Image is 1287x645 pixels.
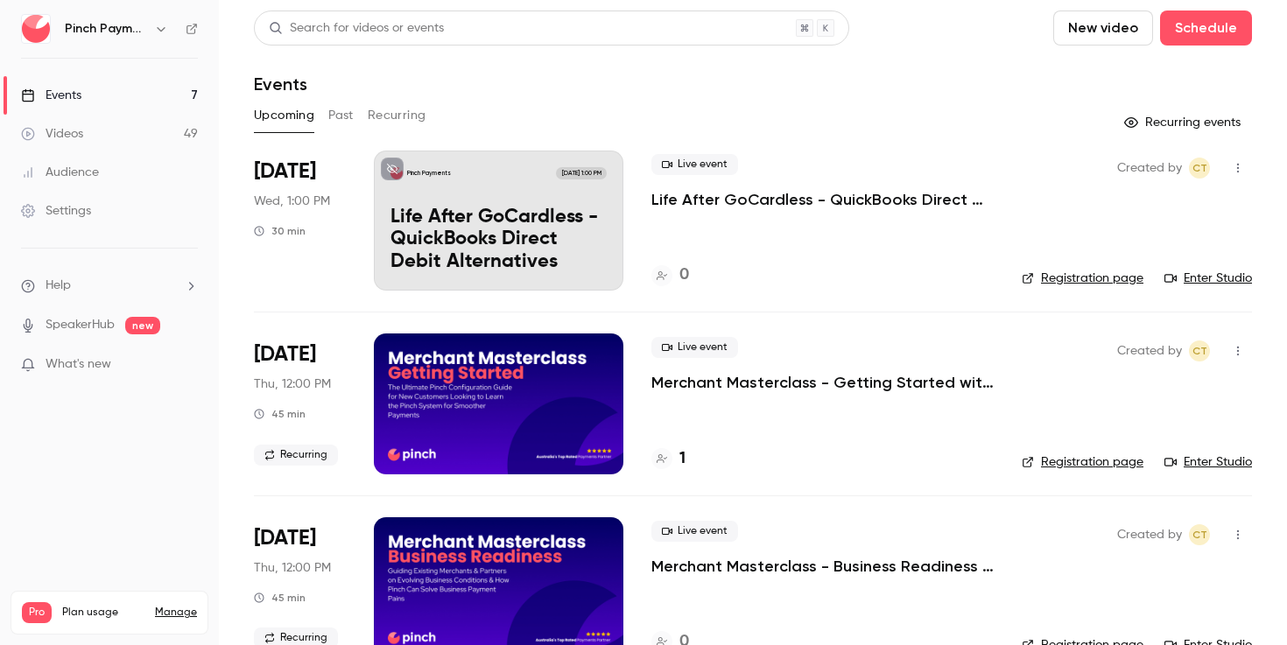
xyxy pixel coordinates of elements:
div: Search for videos or events [269,19,444,38]
span: Cameron Taylor [1189,524,1210,545]
div: Videos [21,125,83,143]
a: Registration page [1022,453,1143,471]
a: Merchant Masterclass - Business Readiness Edition [651,556,994,577]
span: Plan usage [62,606,144,620]
span: Live event [651,154,738,175]
a: Enter Studio [1164,453,1252,471]
p: Life After GoCardless - QuickBooks Direct Debit Alternatives [390,207,607,274]
span: Help [46,277,71,295]
iframe: Noticeable Trigger [177,357,198,373]
a: Life After GoCardless - QuickBooks Direct Debit Alternatives [651,189,994,210]
p: Pinch Payments [407,169,451,178]
div: 30 min [254,224,306,238]
span: What's new [46,355,111,374]
span: [DATE] [254,158,316,186]
a: 0 [651,263,689,287]
span: Created by [1117,340,1182,361]
span: Live event [651,521,738,542]
span: Recurring [254,445,338,466]
span: [DATE] [254,524,316,552]
span: [DATE] 1:00 PM [556,167,606,179]
a: Life After GoCardless - QuickBooks Direct Debit AlternativesPinch Payments[DATE] 1:00 PMLife Afte... [374,151,623,291]
span: Wed, 1:00 PM [254,193,330,210]
div: Settings [21,202,91,220]
img: Pinch Payments [22,15,50,43]
div: Oct 16 Thu, 12:00 PM (Australia/Brisbane) [254,333,346,473]
h4: 0 [679,263,689,287]
span: CT [1192,340,1207,361]
li: help-dropdown-opener [21,277,198,295]
div: Audience [21,164,99,181]
a: Manage [155,606,197,620]
button: New video [1053,11,1153,46]
a: Enter Studio [1164,270,1252,287]
h6: Pinch Payments [65,20,147,38]
button: Recurring events [1116,109,1252,137]
span: Pro [22,602,52,623]
button: Recurring [368,102,426,130]
button: Past [328,102,354,130]
h1: Events [254,74,307,95]
span: Live event [651,337,738,358]
span: Cameron Taylor [1189,158,1210,179]
span: Thu, 12:00 PM [254,375,331,393]
h4: 1 [679,447,686,471]
div: Events [21,87,81,104]
span: CT [1192,524,1207,545]
span: [DATE] [254,340,316,368]
span: CT [1192,158,1207,179]
span: Created by [1117,524,1182,545]
span: Thu, 12:00 PM [254,559,331,577]
div: 45 min [254,591,306,605]
div: Oct 15 Wed, 1:00 PM (Australia/Brisbane) [254,151,346,291]
a: 1 [651,447,686,471]
button: Upcoming [254,102,314,130]
span: Cameron Taylor [1189,340,1210,361]
a: Merchant Masterclass - Getting Started with Pinch [651,372,994,393]
button: Schedule [1160,11,1252,46]
a: Registration page [1022,270,1143,287]
div: 45 min [254,407,306,421]
span: new [125,317,160,334]
a: SpeakerHub [46,316,115,334]
span: Created by [1117,158,1182,179]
